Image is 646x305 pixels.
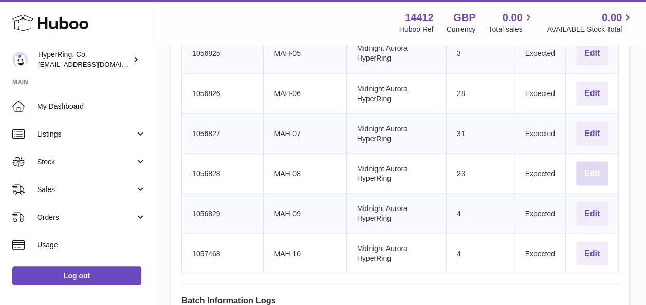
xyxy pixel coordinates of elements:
[602,11,622,25] span: 0.00
[399,25,434,34] div: Huboo Ref
[346,73,446,113] td: Midnight Aurora HyperRing
[37,157,135,167] span: Stock
[446,33,514,73] td: 3
[264,73,346,113] td: MAH-06
[446,154,514,194] td: 23
[447,25,476,34] div: Currency
[576,161,608,185] button: Edit
[346,33,446,73] td: Midnight Aurora HyperRing
[488,11,534,34] a: 0.00 Total sales
[182,154,264,194] td: 1056828
[182,73,264,113] td: 1056826
[37,102,146,111] span: My Dashboard
[503,11,523,25] span: 0.00
[182,193,264,233] td: 1056829
[547,25,634,34] span: AVAILABLE Stock Total
[514,113,565,154] td: Expected
[38,50,131,69] div: HyperRing, Co.
[576,42,608,66] button: Edit
[346,193,446,233] td: Midnight Aurora HyperRing
[346,233,446,273] td: Midnight Aurora HyperRing
[346,113,446,154] td: Midnight Aurora HyperRing
[446,113,514,154] td: 31
[264,233,346,273] td: MAH-10
[37,185,135,195] span: Sales
[576,81,608,105] button: Edit
[576,121,608,145] button: Edit
[514,193,565,233] td: Expected
[264,113,346,154] td: MAH-07
[182,33,264,73] td: 1056825
[182,233,264,273] td: 1057468
[405,11,434,25] strong: 14412
[264,33,346,73] td: MAH-05
[446,73,514,113] td: 28
[576,201,608,225] button: Edit
[182,113,264,154] td: 1056827
[547,11,634,34] a: 0.00 AVAILABLE Stock Total
[488,25,534,34] span: Total sales
[576,241,608,265] button: Edit
[453,11,475,25] strong: GBP
[264,154,346,194] td: MAH-08
[37,240,146,250] span: Usage
[37,213,135,222] span: Orders
[514,154,565,194] td: Expected
[37,129,135,139] span: Listings
[446,233,514,273] td: 4
[346,154,446,194] td: Midnight Aurora HyperRing
[12,52,28,67] img: internalAdmin-14412@internal.huboo.com
[12,266,141,285] a: Log out
[514,33,565,73] td: Expected
[38,60,151,68] span: [EMAIL_ADDRESS][DOMAIN_NAME]
[514,233,565,273] td: Expected
[264,193,346,233] td: MAH-09
[446,193,514,233] td: 4
[514,73,565,113] td: Expected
